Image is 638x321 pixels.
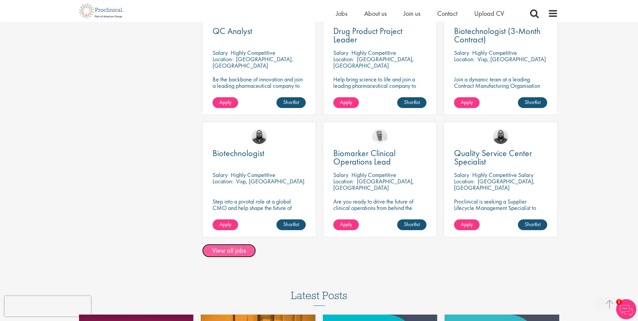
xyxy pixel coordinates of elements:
[213,149,306,157] a: Biotechnologist
[291,290,347,306] h3: Latest Posts
[340,221,352,228] span: Apply
[213,177,233,185] span: Location:
[336,9,347,18] a: Jobs
[372,129,387,144] img: Joshua Bye
[454,198,547,230] p: Proclinical is seeking a Supplier Lifecycle Management Specialist to support global vendor change...
[333,171,348,179] span: Salary
[472,49,517,57] p: Highly Competitive
[5,296,91,316] iframe: reCAPTCHA
[333,76,426,108] p: Help bring science to life and join a leading pharmaceutical company to play a key role in delive...
[333,177,414,191] p: [GEOGRAPHIC_DATA], [GEOGRAPHIC_DATA]
[454,49,469,57] span: Salary
[351,171,396,179] p: Highly Competitive
[213,49,228,57] span: Salary
[351,49,396,57] p: Highly Competitive
[213,55,233,63] span: Location:
[213,147,264,159] span: Biotechnologist
[397,219,426,230] a: Shortlist
[493,129,508,144] img: Ashley Bennett
[213,97,238,108] a: Apply
[454,147,532,167] span: Quality Service Center Specialist
[333,55,414,69] p: [GEOGRAPHIC_DATA], [GEOGRAPHIC_DATA]
[454,149,547,166] a: Quality Service Center Specialist
[454,219,480,230] a: Apply
[333,97,359,108] a: Apply
[333,219,359,230] a: Apply
[472,171,533,179] p: Highly Competitive Salary
[461,221,473,228] span: Apply
[461,99,473,106] span: Apply
[252,129,267,144] img: Ashley Bennett
[213,27,306,35] a: QC Analyst
[219,221,231,228] span: Apply
[231,49,275,57] p: Highly Competitive
[478,55,546,63] p: Visp, [GEOGRAPHIC_DATA]
[333,177,354,185] span: Location:
[454,27,547,44] a: Biotechnologist (3-Month Contract)
[333,49,348,57] span: Salary
[219,99,231,106] span: Apply
[333,55,354,63] span: Location:
[397,97,426,108] a: Shortlist
[213,76,306,102] p: Be the backbone of innovation and join a leading pharmaceutical company to help keep life-changin...
[213,25,252,37] span: QC Analyst
[518,97,547,108] a: Shortlist
[616,299,636,319] img: Chatbot
[474,9,504,18] a: Upload CV
[333,25,403,45] span: Drug Product Project Leader
[333,198,426,230] p: Are you ready to drive the future of clinical operations from behind the scenes? Looking to be in...
[333,147,396,167] span: Biomarker Clinical Operations Lead
[454,177,535,191] p: [GEOGRAPHIC_DATA], [GEOGRAPHIC_DATA]
[454,55,475,63] span: Location:
[364,9,387,18] a: About us
[213,198,306,217] p: Step into a pivotal role at a global CMO and help shape the future of healthcare manufacturing.
[231,171,275,179] p: Highly Competitive
[616,299,622,305] span: 1
[213,219,238,230] a: Apply
[333,149,426,166] a: Biomarker Clinical Operations Lead
[340,99,352,106] span: Apply
[213,55,293,69] p: [GEOGRAPHIC_DATA], [GEOGRAPHIC_DATA]
[454,25,540,45] span: Biotechnologist (3-Month Contract)
[333,27,426,44] a: Drug Product Project Leader
[276,219,306,230] a: Shortlist
[202,244,256,257] a: View all jobs
[437,9,457,18] a: Contact
[518,219,547,230] a: Shortlist
[454,177,475,185] span: Location:
[404,9,420,18] a: Join us
[236,177,304,185] p: Visp, [GEOGRAPHIC_DATA]
[213,171,228,179] span: Salary
[454,76,547,108] p: Join a dynamic team at a leading Contract Manufacturing Organisation (CMO) and contribute to grou...
[454,171,469,179] span: Salary
[276,97,306,108] a: Shortlist
[454,97,480,108] a: Apply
